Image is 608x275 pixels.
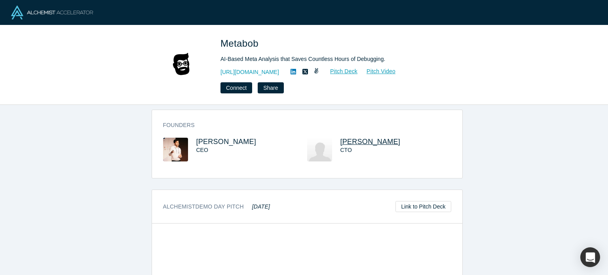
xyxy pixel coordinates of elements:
button: Share [258,82,283,93]
h3: Founders [163,121,440,129]
img: Massimiliano Genta's Profile Image [163,138,188,161]
span: CEO [196,147,208,153]
a: Pitch Video [358,67,396,76]
a: [PERSON_NAME] [340,138,401,146]
span: Metabob [220,38,261,49]
h3: Alchemist Demo Day Pitch [163,203,270,211]
span: CTO [340,147,352,153]
button: Connect [220,82,252,93]
img: Metabob's Logo [154,36,209,92]
div: AI-Based Meta Analysis that Saves Countless Hours of Debugging. [220,55,442,63]
img: Alchemist Logo [11,6,93,19]
img: Avinash Gopal's Profile Image [307,138,332,161]
a: Link to Pitch Deck [395,201,451,212]
a: [URL][DOMAIN_NAME] [220,68,279,76]
a: Pitch Deck [321,67,358,76]
em: [DATE] [252,203,270,210]
a: [PERSON_NAME] [196,138,256,146]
